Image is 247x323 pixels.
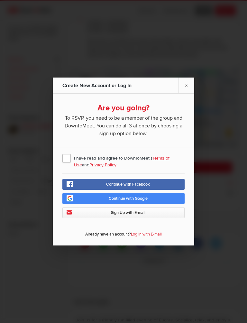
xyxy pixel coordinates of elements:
span: To RSVP, you need to be a member of the group and DownToMeet. You can do all 3 at once by choosin... [62,113,185,137]
a: Terms of Use [74,155,169,168]
span: Continue with Google [109,196,148,201]
span: I have read and agree to DownToMeet's and [62,152,185,164]
p: Already have an account? [62,230,185,241]
a: Log In with E-mail [131,232,162,237]
span: Sign Up with E-mail [111,210,145,215]
div: Are you going? [62,103,185,113]
a: Continue with Google [62,193,185,204]
span: Continue with Facebook [106,182,150,187]
a: Privacy Policy [89,162,116,168]
a: Continue with Facebook [62,179,185,190]
a: Sign Up with E-mail [62,207,185,218]
div: Create New Account or Log In [62,78,133,94]
a: × [178,78,194,93]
